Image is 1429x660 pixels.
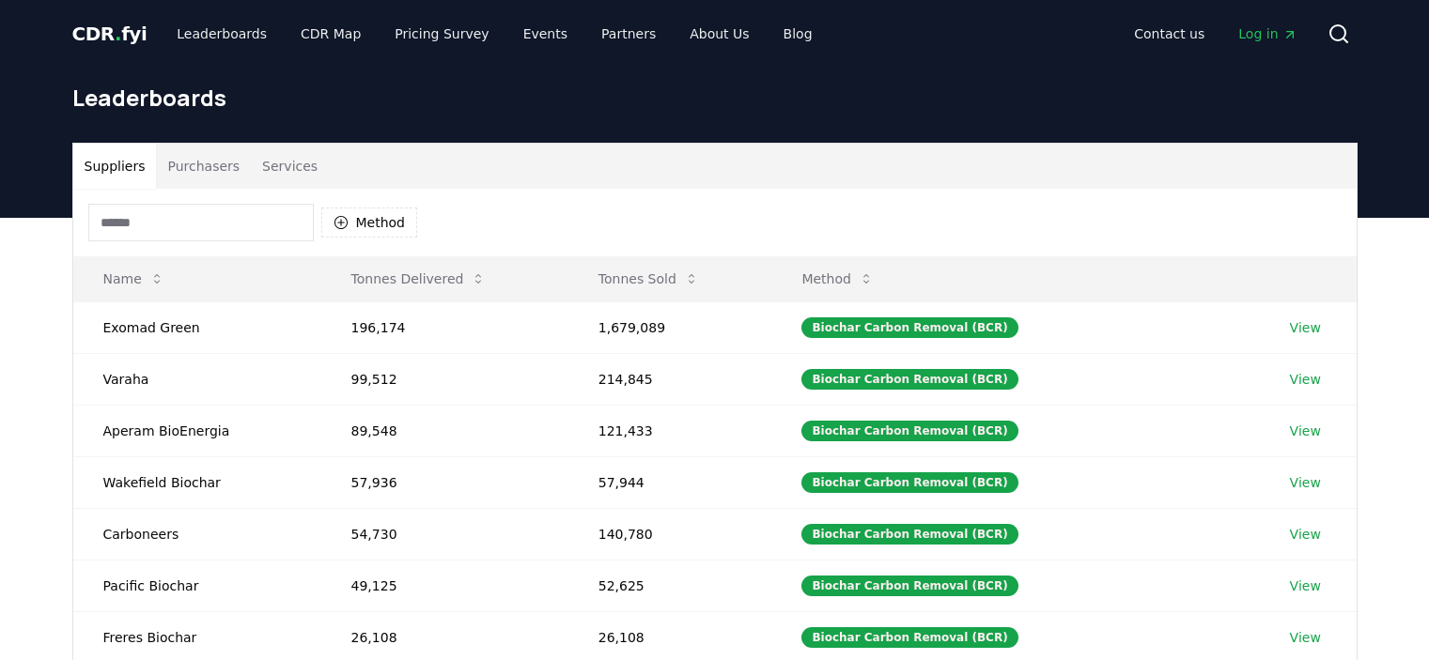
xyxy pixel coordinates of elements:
[73,301,321,353] td: Exomad Green
[1119,17,1219,51] a: Contact us
[1290,473,1321,492] a: View
[568,508,772,560] td: 140,780
[72,83,1358,113] h1: Leaderboards
[321,207,418,238] button: Method
[1290,525,1321,544] a: View
[73,405,321,456] td: Aperam BioEnergia
[769,17,828,51] a: Blog
[583,260,714,298] button: Tonnes Sold
[801,421,1017,441] div: Biochar Carbon Removal (BCR)
[801,369,1017,390] div: Biochar Carbon Removal (BCR)
[73,144,157,189] button: Suppliers
[568,560,772,611] td: 52,625
[1290,576,1321,595] a: View
[162,17,282,51] a: Leaderboards
[156,144,251,189] button: Purchasers
[1290,422,1321,440] a: View
[73,456,321,508] td: Wakefield Biochar
[321,353,568,405] td: 99,512
[72,21,148,47] a: CDR.fyi
[801,524,1017,545] div: Biochar Carbon Removal (BCR)
[72,23,148,45] span: CDR fyi
[801,472,1017,493] div: Biochar Carbon Removal (BCR)
[1223,17,1312,51] a: Log in
[786,260,889,298] button: Method
[568,353,772,405] td: 214,845
[801,576,1017,596] div: Biochar Carbon Removal (BCR)
[321,301,568,353] td: 196,174
[568,405,772,456] td: 121,433
[801,627,1017,648] div: Biochar Carbon Removal (BCR)
[801,317,1017,338] div: Biochar Carbon Removal (BCR)
[73,353,321,405] td: Varaha
[251,144,329,189] button: Services
[568,301,772,353] td: 1,679,089
[115,23,121,45] span: .
[162,17,827,51] nav: Main
[1290,370,1321,389] a: View
[586,17,671,51] a: Partners
[321,508,568,560] td: 54,730
[321,405,568,456] td: 89,548
[675,17,764,51] a: About Us
[1238,24,1297,43] span: Log in
[568,456,772,508] td: 57,944
[321,560,568,611] td: 49,125
[1290,318,1321,337] a: View
[88,260,179,298] button: Name
[1119,17,1312,51] nav: Main
[380,17,504,51] a: Pricing Survey
[1290,628,1321,647] a: View
[321,456,568,508] td: 57,936
[508,17,582,51] a: Events
[336,260,502,298] button: Tonnes Delivered
[73,560,321,611] td: Pacific Biochar
[73,508,321,560] td: Carboneers
[286,17,376,51] a: CDR Map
